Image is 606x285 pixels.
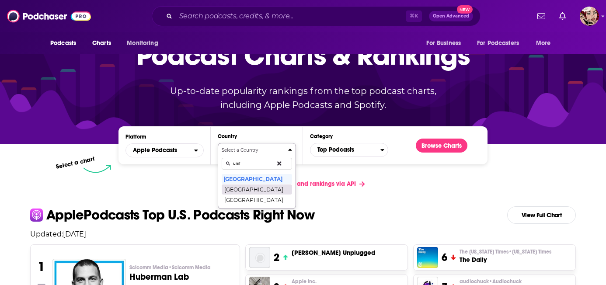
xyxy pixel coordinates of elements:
span: More [536,37,551,49]
span: Monitoring [127,37,158,49]
span: For Podcasters [477,37,519,49]
button: [GEOGRAPHIC_DATA] [222,174,292,184]
img: Mick Unplugged [249,247,270,268]
button: Categories [310,143,388,157]
span: • Scicomm Media [168,264,211,271]
p: audiochuck • Audiochuck [460,278,522,285]
span: Top Podcasts [310,142,380,157]
button: [GEOGRAPHIC_DATA] [222,195,292,205]
button: Show profile menu [580,7,599,26]
input: Search podcasts, credits, & more... [176,9,406,23]
img: The Daily [417,247,438,268]
h3: 1 [38,259,45,275]
p: Apple Inc. [292,278,327,285]
p: Scicomm Media • Scicomm Media [129,264,233,271]
p: The New York Times • New York Times [460,248,551,255]
button: Countries [218,143,296,209]
h3: 2 [274,251,279,264]
span: Scicomm Media [129,264,211,271]
a: Charts [87,35,116,52]
span: Apple Podcasts [133,147,177,153]
button: open menu [44,35,87,52]
a: View Full Chart [507,206,576,224]
h2: Platforms [125,143,204,157]
button: open menu [125,143,204,157]
button: open menu [471,35,532,52]
img: select arrow [84,165,111,173]
span: Open Advanced [433,14,469,18]
button: [GEOGRAPHIC_DATA] [222,184,292,195]
h3: [PERSON_NAME] Unplugged [292,248,375,257]
button: Browse Charts [416,139,467,153]
span: Charts [92,37,111,49]
p: Apple Podcasts Top U.S. Podcasts Right Now [46,208,314,222]
a: The [US_STATE] Times•[US_STATE] TimesThe Daily [460,248,551,264]
p: Updated: [DATE] [23,230,583,238]
h4: Select a Country [222,148,285,153]
span: The [US_STATE] Times [460,248,551,255]
img: Podchaser - Follow, Share and Rate Podcasts [7,8,91,24]
button: open menu [121,35,169,52]
span: • [US_STATE] Times [508,249,551,255]
button: open menu [530,35,562,52]
span: Podcasts [50,37,76,49]
img: User Profile [580,7,599,26]
h3: 6 [442,251,447,264]
p: Select a chart [55,155,95,170]
span: ⌘ K [406,10,422,22]
div: Search podcasts, credits, & more... [152,6,481,26]
h3: The Daily [460,255,551,264]
span: • Audiochuck [489,278,522,285]
h3: Huberman Lab [129,273,233,282]
input: Search Countries... [222,158,292,170]
span: New [457,5,473,14]
img: apple Icon [30,209,43,221]
p: Up-to-date popularity rankings from the top podcast charts, including Apple Podcasts and Spotify. [153,84,453,112]
a: Get podcast charts and rankings via API [234,173,372,195]
p: Podcast Charts & Rankings [136,27,470,83]
button: open menu [420,35,472,52]
span: Apple Inc. [292,278,317,285]
span: For Business [426,37,461,49]
a: Show notifications dropdown [534,9,549,24]
span: Get podcast charts and rankings via API [241,180,356,188]
button: Open AdvancedNew [429,11,473,21]
a: Show notifications dropdown [556,9,569,24]
span: Logged in as NBM-Suzi [580,7,599,26]
span: audiochuck [460,278,522,285]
